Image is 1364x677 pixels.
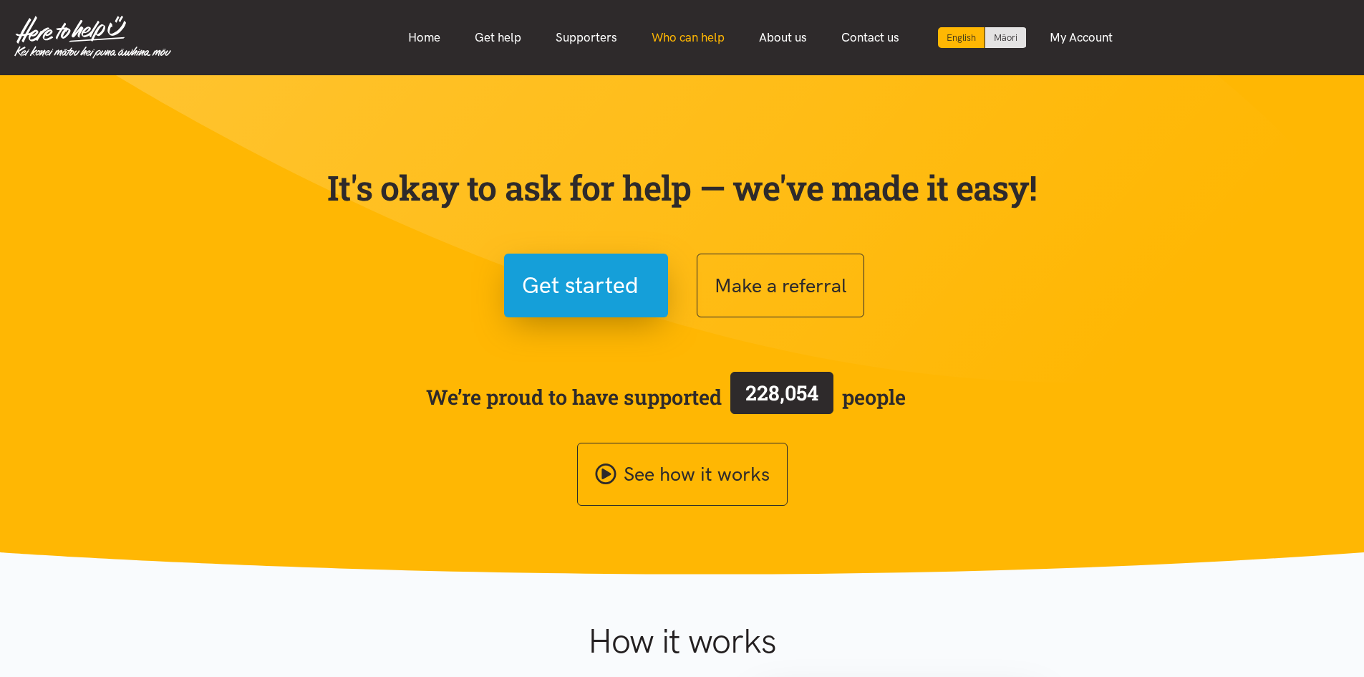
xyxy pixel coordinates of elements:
[1032,22,1130,53] a: My Account
[426,369,906,425] span: We’re proud to have supported people
[391,22,458,53] a: Home
[458,22,538,53] a: Get help
[324,167,1040,208] p: It's okay to ask for help — we've made it easy!
[938,27,985,48] div: Current language
[634,22,742,53] a: Who can help
[938,27,1027,48] div: Language toggle
[697,254,864,317] button: Make a referral
[985,27,1026,48] a: Switch to Te Reo Māori
[577,443,788,506] a: See how it works
[824,22,916,53] a: Contact us
[742,22,824,53] a: About us
[522,267,639,304] span: Get started
[448,620,916,662] h1: How it works
[14,16,171,59] img: Home
[722,369,842,425] a: 228,054
[745,379,818,406] span: 228,054
[538,22,634,53] a: Supporters
[504,254,668,317] button: Get started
